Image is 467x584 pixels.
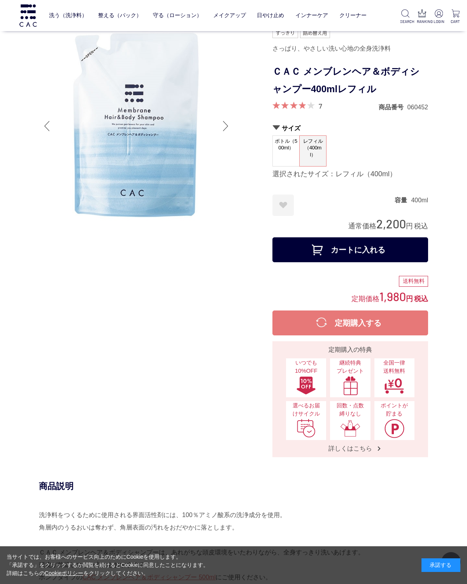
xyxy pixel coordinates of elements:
[434,19,444,25] p: LOGIN
[321,444,380,452] span: 詳しくはこちら
[399,276,428,287] div: 送料無料
[39,29,233,223] img: ＣＡＣ メンブレンヘア＆ボディシャンプー400mlレフィル レフィル（400ml）
[257,6,284,25] a: 日やけ止め
[450,9,461,25] a: CART
[272,170,428,179] div: 選択されたサイズ：レフィル（400ml）
[411,196,428,204] dd: 400ml
[400,19,411,25] p: SEARCH
[213,6,246,25] a: メイクアップ
[400,9,411,25] a: SEARCH
[272,195,294,216] a: お気に入りに登録する
[417,19,427,25] p: RANKING
[18,4,38,26] img: logo
[417,9,427,25] a: RANKING
[7,553,209,577] div: 当サイトでは、お客様へのサービス向上のためにCookieを使用します。 「承諾する」をクリックするか閲覧を続けるとCookieに同意したことになります。 詳細はこちらの をクリックしてください。
[339,6,367,25] a: クリーナー
[153,6,202,25] a: 守る（ローション）
[340,376,360,395] img: 継続特典プレゼント
[376,216,406,231] span: 2,200
[348,222,376,230] span: 通常価格
[414,222,428,230] span: 税込
[334,359,366,375] span: 継続特典 プレゼント
[434,9,444,25] a: LOGIN
[272,341,428,457] a: 定期購入の特典 いつでも10%OFFいつでも10%OFF 継続特典プレゼント継続特典プレゼント 全国一律送料無料全国一律送料無料 選べるお届けサイクル選べるお届けサイクル 回数・点数縛りなし回数...
[290,402,322,418] span: 選べるお届けサイクル
[378,402,411,418] span: ポイントが貯まる
[351,294,379,303] span: 定期価格
[276,345,425,354] div: 定期購入の特典
[450,19,461,25] p: CART
[421,558,460,572] div: 承諾する
[39,481,428,492] div: 商品説明
[406,295,413,303] span: 円
[379,289,406,303] span: 1,980
[296,376,316,395] img: いつでも10%OFF
[379,103,407,111] dt: 商品番号
[334,402,366,418] span: 回数・点数縛りなし
[384,419,404,438] img: ポイントが貯まる
[406,222,413,230] span: 円
[290,359,322,375] span: いつでも10%OFF
[272,63,428,98] h1: ＣＡＣ メンブレンヘア＆ボディシャンプー400mlレフィル
[45,570,84,576] a: Cookieポリシー
[407,103,428,111] dd: 060452
[319,102,322,110] a: 7
[49,6,87,25] a: 洗う（洗浄料）
[272,124,428,132] h2: サイズ
[272,237,428,262] button: カートに入れる
[295,6,328,25] a: インナーケア
[272,42,428,55] div: さっぱり、やさしい洗い心地の全身洗浄料
[300,136,326,160] span: レフィル（400ml）
[395,196,411,204] dt: 容量
[384,376,404,395] img: 全国一律送料無料
[340,419,360,438] img: 回数・点数縛りなし
[272,310,428,335] button: 定期購入する
[378,359,411,375] span: 全国一律 送料無料
[296,419,316,438] img: 選べるお届けサイクル
[414,295,428,303] span: 税込
[273,136,299,158] span: ボトル（500ml）
[98,6,142,25] a: 整える（パック）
